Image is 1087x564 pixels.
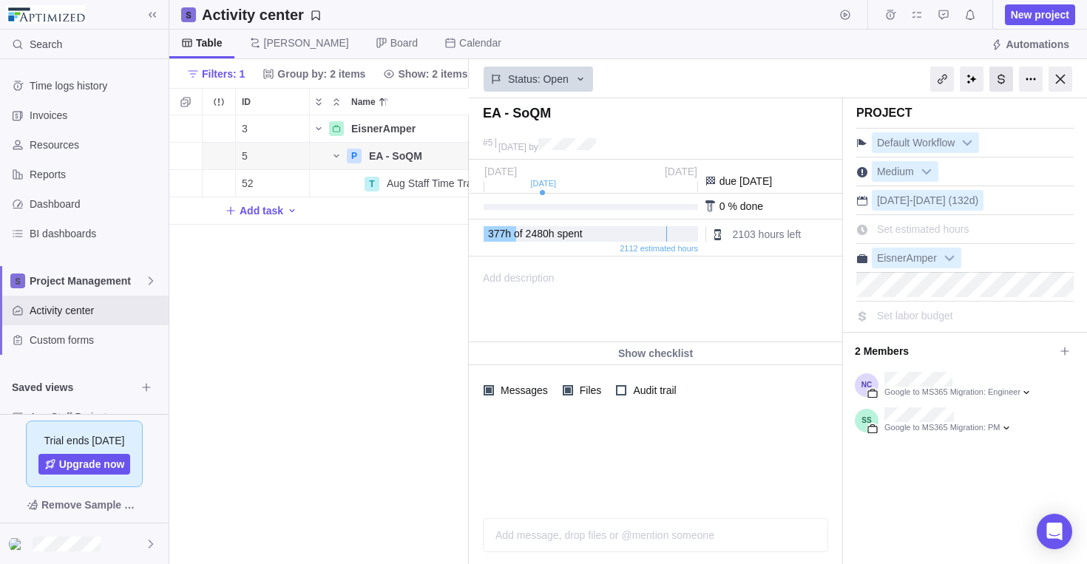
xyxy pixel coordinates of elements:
[351,121,416,136] span: EisnerAmper
[498,142,526,152] span: [DATE]
[236,143,309,169] div: 5
[910,194,913,206] span: -
[549,228,583,239] span: h spent
[728,200,762,212] span: % done
[6,5,86,24] img: logo
[1049,67,1072,92] div: Close
[30,333,163,347] span: Custom forms
[202,67,245,81] span: Filters: 1
[30,197,163,211] span: Dashboard
[873,162,918,183] span: Medium
[310,143,576,170] div: Name
[960,11,981,23] a: Notifications
[873,133,960,154] span: Default Workflow
[877,223,969,235] span: Set estimated hours
[665,166,697,177] span: [DATE]
[236,115,310,143] div: ID
[136,377,157,398] span: Browse views
[529,142,538,152] span: by
[949,194,978,206] span: (132d)
[526,228,549,239] span: 2480
[225,200,283,221] span: Add task
[242,149,248,163] span: 5
[175,92,196,112] span: Selection mode
[30,78,163,93] span: Time logs history
[381,170,575,197] div: Aug Staff Time Tracking
[505,228,522,239] span: h of
[907,11,927,23] a: My assignments
[277,67,365,81] span: Group by: 2 items
[242,176,254,191] span: 52
[365,177,379,191] div: T
[913,194,946,206] span: [DATE]
[856,106,912,119] span: Project
[369,149,422,163] span: EA - SoQM
[196,35,223,50] span: Table
[1037,514,1072,549] div: Open Intercom Messenger
[907,4,927,25] span: My assignments
[202,4,304,25] h2: Activity center
[880,11,901,23] a: Time logs
[377,64,473,84] span: Show: 2 items
[960,4,981,25] span: Notifications
[626,380,679,401] span: Audit trail
[59,457,125,472] span: Upgrade now
[196,4,328,25] span: Save your current layout and filters as a View
[884,387,1032,398] div: Google to MS365 Migration: Engineer
[38,454,131,475] span: Upgrade now
[1005,4,1075,25] span: New project
[363,143,575,169] div: EA - SoQM
[30,37,62,52] span: Search
[242,121,248,136] span: 3
[236,170,309,197] div: 52
[30,410,163,424] span: Aug Staff Projects
[181,64,251,84] span: Filters: 1
[347,149,362,163] div: P
[30,137,163,152] span: Resources
[203,143,236,170] div: Trouble indication
[872,132,980,153] div: Default Workflow
[345,115,575,142] div: EisnerAmper
[398,67,467,81] span: Show: 2 items
[872,161,938,182] div: Medium
[257,64,371,84] span: Group by: 2 items
[169,115,469,564] div: grid
[930,67,954,92] div: Copy link
[30,108,163,123] span: Invoices
[960,67,983,92] div: AI
[351,95,376,109] span: Name
[264,35,349,50] span: [PERSON_NAME]
[1019,67,1043,92] div: More actions
[9,535,27,553] div: Nicolas Cerezo
[835,4,856,25] span: Start timer
[733,228,802,240] span: 2103 hours left
[719,175,772,187] span: due [DATE]
[989,67,1013,92] div: Billing
[236,170,310,197] div: ID
[1011,7,1069,22] span: New project
[877,194,910,206] span: [DATE]
[872,248,961,268] div: EisnerAmper
[30,273,145,288] span: Project Management
[242,95,251,109] span: ID
[345,89,575,115] div: Name
[880,4,901,25] span: Time logs
[469,342,842,364] div: Show checklist
[573,380,605,401] span: Files
[877,310,953,322] span: Set labor budget
[470,257,555,342] span: Add description
[620,242,698,255] span: 2112 estimated hours
[387,176,496,191] span: Aug Staff Time Tracking
[236,143,310,170] div: ID
[286,200,298,221] span: Add activity
[508,72,569,86] span: Status: Open
[933,4,954,25] span: Approval requests
[390,35,418,50] span: Board
[719,200,725,212] span: 0
[41,496,142,514] span: Remove Sample Data
[1006,37,1069,52] span: Automations
[484,166,517,177] span: [DATE]
[12,493,157,517] span: Remove Sample Data
[203,170,236,197] div: Trouble indication
[310,170,576,197] div: Name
